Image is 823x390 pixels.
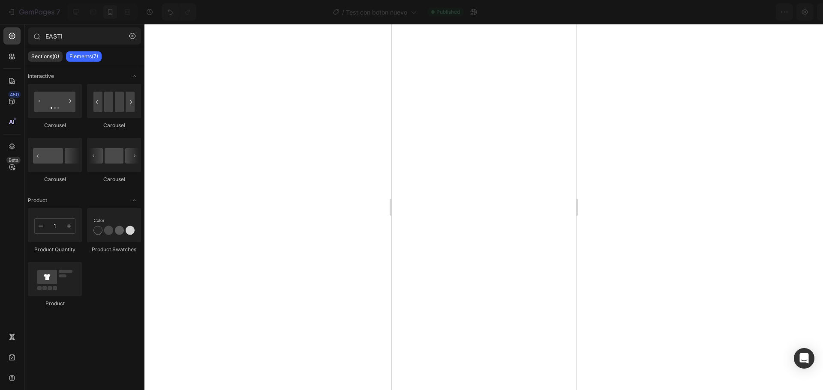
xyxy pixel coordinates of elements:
[773,8,795,17] div: Publish
[28,196,47,204] span: Product
[766,3,802,21] button: Publish
[87,176,141,183] div: Carousel
[392,24,576,390] iframe: Design area
[69,53,98,60] p: Elements(7)
[28,246,82,253] div: Product Quantity
[87,246,141,253] div: Product Swatches
[742,9,756,16] span: Save
[8,91,21,98] div: 450
[162,3,196,21] div: Undo/Redo
[127,69,141,83] span: Toggle open
[56,7,60,17] p: 7
[28,300,82,307] div: Product
[31,53,59,60] p: Sections(0)
[734,3,763,21] button: Save
[28,122,82,129] div: Carousel
[127,194,141,207] span: Toggle open
[28,72,54,80] span: Interactive
[656,8,712,17] span: 1 product assigned
[87,122,141,129] div: Carousel
[794,348,814,369] div: Open Intercom Messenger
[28,176,82,183] div: Carousel
[28,27,141,45] input: Search Sections & Elements
[436,8,460,16] span: Published
[6,157,21,164] div: Beta
[342,8,344,17] span: /
[3,3,64,21] button: 7
[346,8,407,17] span: Test con boton nuevo
[649,3,731,21] button: 1 product assigned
